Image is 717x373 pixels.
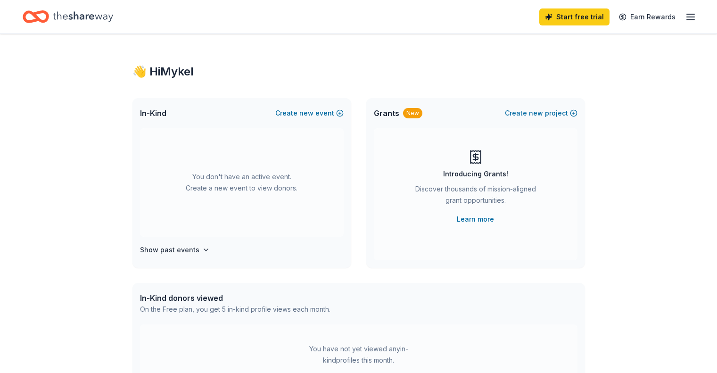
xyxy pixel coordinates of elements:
div: In-Kind donors viewed [140,292,330,304]
div: You have not yet viewed any in-kind profiles this month. [300,343,418,366]
div: New [403,108,422,118]
a: Earn Rewards [613,8,681,25]
a: Home [23,6,113,28]
button: Createnewproject [505,108,577,119]
a: Learn more [457,214,494,225]
span: In-Kind [140,108,166,119]
span: new [299,108,313,119]
span: new [529,108,543,119]
button: Show past events [140,244,210,256]
div: You don't have an active event. Create a new event to view donors. [140,128,344,237]
div: On the Free plan, you get 5 in-kind profile views each month. [140,304,330,315]
a: Start free trial [539,8,610,25]
div: Discover thousands of mission-aligned grant opportunities. [412,183,540,210]
button: Createnewevent [275,108,344,119]
span: Grants [374,108,399,119]
div: Introducing Grants! [443,168,508,180]
div: 👋 Hi Mykel [132,64,585,79]
h4: Show past events [140,244,199,256]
